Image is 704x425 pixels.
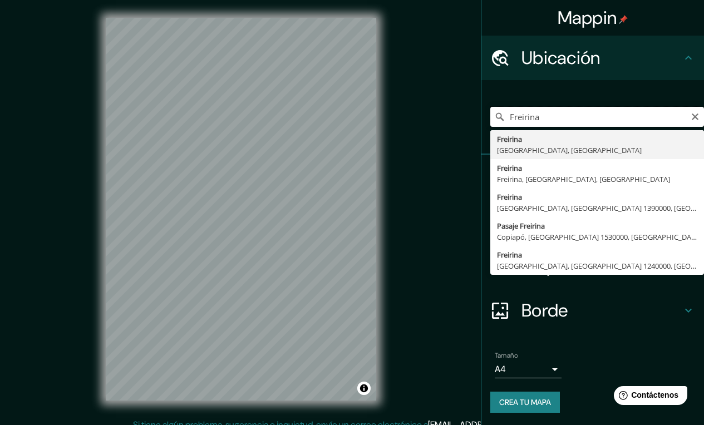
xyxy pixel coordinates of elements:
[521,46,600,70] font: Ubicación
[481,244,704,288] div: Disposición
[497,163,522,173] font: Freirina
[619,15,628,24] img: pin-icon.png
[490,107,704,127] input: Elige tu ciudad o zona
[497,192,522,202] font: Freirina
[490,392,560,413] button: Crea tu mapa
[521,299,568,322] font: Borde
[106,18,376,401] canvas: Mapa
[481,288,704,333] div: Borde
[497,221,545,231] font: Pasaje Freirina
[481,36,704,80] div: Ubicación
[495,363,506,375] font: A4
[497,250,522,260] font: Freirina
[605,382,692,413] iframe: Lanzador de widgets de ayuda
[497,232,702,242] font: Copiapó, [GEOGRAPHIC_DATA] 1530000, [GEOGRAPHIC_DATA]
[497,174,670,184] font: Freirina, [GEOGRAPHIC_DATA], [GEOGRAPHIC_DATA]
[691,111,700,121] button: Claro
[499,397,551,407] font: Crea tu mapa
[497,134,522,144] font: Freirina
[495,360,562,378] div: A4
[481,199,704,244] div: Estilo
[357,382,371,395] button: Activar o desactivar atribución
[481,155,704,199] div: Patas
[558,6,617,29] font: Mappin
[495,351,518,360] font: Tamaño
[497,145,642,155] font: [GEOGRAPHIC_DATA], [GEOGRAPHIC_DATA]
